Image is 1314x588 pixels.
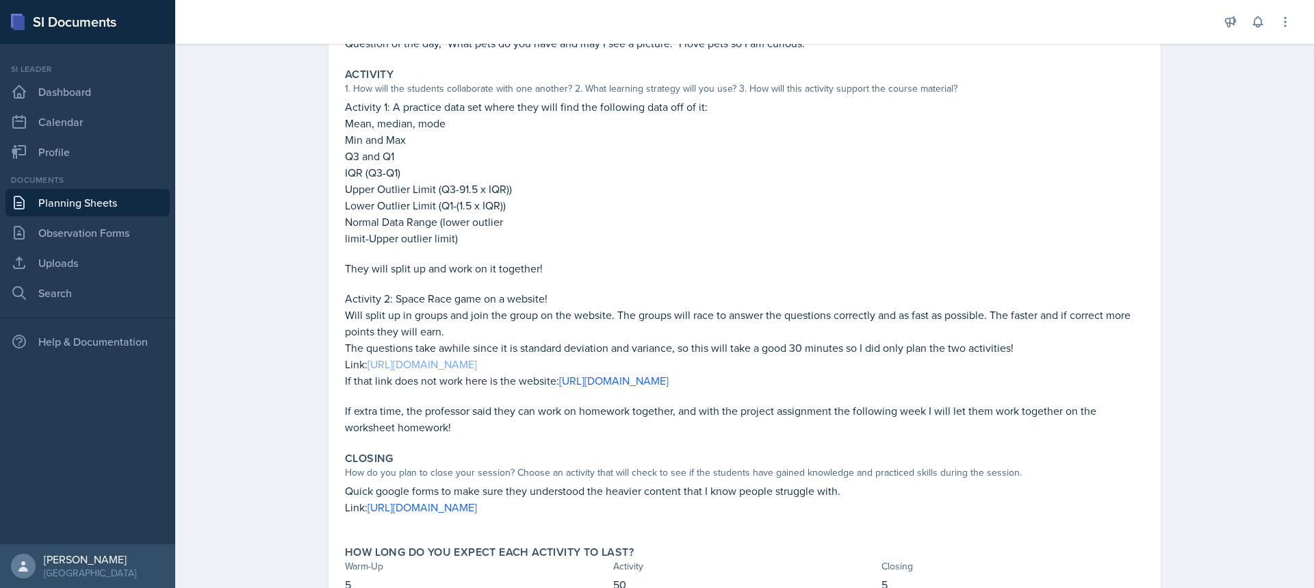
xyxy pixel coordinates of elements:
[345,131,1144,148] p: Min and Max​
[345,290,1144,307] p: Activity 2: Space Race game on a website!
[559,373,669,388] a: [URL][DOMAIN_NAME]
[345,483,1144,499] p: Quick google forms to make sure they understood the heavier content that I know people struggle w...
[345,197,1144,214] p: Lower Outlier Limit (Q1-(1.5 x IQR))​
[368,500,477,515] a: [URL][DOMAIN_NAME]
[345,230,1144,246] p: limit-Upper outlier limit)​
[44,552,136,566] div: [PERSON_NAME]
[368,357,477,372] a: [URL][DOMAIN_NAME]
[5,174,170,186] div: Documents
[345,148,1144,164] p: Q3 and Q1​
[345,181,1144,197] p: Upper Outlier Limit (Q3-91.5 x IQR))​
[5,279,170,307] a: Search
[345,546,634,559] label: How long do you expect each activity to last?
[345,559,608,574] div: Warm-Up
[345,372,1144,389] p: If that link does not work here is the website:
[5,189,170,216] a: Planning Sheets
[345,402,1144,435] p: If extra time, the professor said they can work on homework together, and with the project assign...
[345,164,1144,181] p: IQR (Q3-Q1)​
[5,63,170,75] div: Si leader
[5,219,170,246] a: Observation Forms
[345,260,1144,277] p: They will split up and work on it together!
[5,249,170,277] a: Uploads
[5,138,170,166] a: Profile
[345,81,1144,96] div: 1. How will the students collaborate with one another? 2. What learning strategy will you use? 3....
[345,307,1144,340] p: Will split up in groups and join the group on the website. The groups will race to answer the que...
[345,356,1144,372] p: Link:
[44,566,136,580] div: [GEOGRAPHIC_DATA]
[881,559,1144,574] div: Closing
[345,340,1144,356] p: The questions take awhile since it is standard deviation and variance, so this will take a good 3...
[5,78,170,105] a: Dashboard
[345,99,1144,115] p: Activity 1: A practice data set where they will find the following data off of it:
[345,452,394,465] label: Closing
[345,499,1144,515] p: Link:
[345,214,1144,230] p: Normal Data Range (lower outlier
[5,328,170,355] div: Help & Documentation
[345,465,1144,480] div: How do you plan to close your session? Choose an activity that will check to see if the students ...
[345,115,1144,131] p: Mean, median, mode​
[613,559,876,574] div: Activity
[345,68,394,81] label: Activity
[5,108,170,136] a: Calendar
